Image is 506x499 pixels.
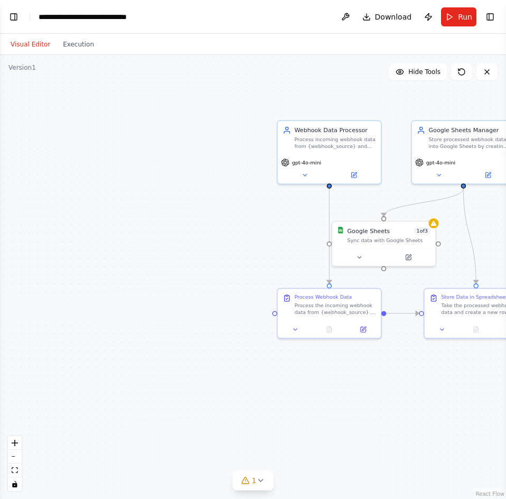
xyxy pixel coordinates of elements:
[348,237,430,244] div: Sync data with Google Sheets
[4,38,57,51] button: Visual Editor
[8,63,36,72] div: Version 1
[408,68,441,76] span: Hide Tools
[459,189,480,283] g: Edge from a4727ad5-d246-4cc6-bef0-2f396dbfc208 to 616d5721-99e8-424e-91c2-83d924be846f
[8,436,22,491] div: React Flow controls
[337,227,344,234] img: Google Sheets
[295,126,376,134] div: Webhook Data Processor
[349,325,378,335] button: Open in side panel
[8,477,22,491] button: toggle interactivity
[483,10,498,24] button: Show right sidebar
[476,491,504,497] a: React Flow attribution
[6,10,21,24] button: Show left sidebar
[389,63,447,80] button: Hide Tools
[252,475,257,486] span: 1
[292,159,321,166] span: gpt-4o-mini
[426,159,455,166] span: gpt-4o-mini
[375,12,412,22] span: Download
[348,227,390,235] div: Google Sheets
[458,12,472,22] span: Run
[325,189,333,283] g: Edge from 00a3f8a7-56d2-4cfc-ab30-d1b98d125b98 to 9f36164b-8ad8-4e73-9ed5-85111353172e
[386,309,419,318] g: Edge from 9f36164b-8ad8-4e73-9ed5-85111353172e to 616d5721-99e8-424e-91c2-83d924be846f
[441,7,476,26] button: Run
[312,325,347,335] button: No output available
[295,302,376,316] div: Process the incoming webhook data from {webhook_source}. Parse the webhook payload, extract relev...
[277,120,381,184] div: Webhook Data ProcessorProcess incoming webhook data from {webhook_source} and prepare it for stor...
[57,38,100,51] button: Execution
[358,7,416,26] button: Download
[331,221,436,267] div: Google SheetsGoogle Sheets1of3Sync data with Google Sheets
[39,12,157,22] nav: breadcrumb
[277,288,381,339] div: Process Webhook DataProcess the incoming webhook data from {webhook_source}. Parse the webhook pa...
[8,436,22,450] button: zoom in
[330,170,378,180] button: Open in side panel
[414,227,430,235] span: Number of enabled actions
[233,471,274,491] button: 1
[295,294,352,301] div: Process Webhook Data
[8,464,22,477] button: fit view
[8,450,22,464] button: zoom out
[380,189,468,216] g: Edge from a4727ad5-d246-4cc6-bef0-2f396dbfc208 to e67a4d1a-3a30-457d-aac7-783866bcb133
[295,136,376,150] div: Process incoming webhook data from {webhook_source} and prepare it for storage in a structured fo...
[458,325,494,335] button: No output available
[385,252,432,262] button: Open in side panel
